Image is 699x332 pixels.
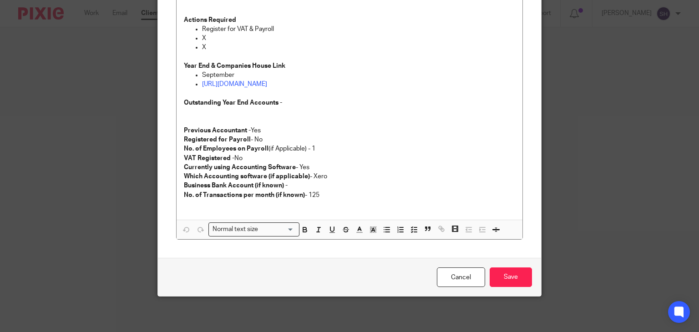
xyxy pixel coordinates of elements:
[184,163,516,172] p: - Yes
[202,81,267,87] a: [URL][DOMAIN_NAME]
[184,173,310,180] strong: Which Accounting software (if applicable)
[184,100,282,106] strong: Outstanding Year End Accounts -
[184,63,285,69] strong: Year End & Companies House Link
[184,154,516,163] p: No
[208,222,299,236] div: Search for option
[184,17,236,23] strong: Actions Required
[202,70,516,80] p: September
[184,136,251,143] strong: Registered for Payroll
[184,191,516,200] p: - 125
[202,43,516,52] p: X
[184,144,516,153] p: (if Applicable) - 1
[184,135,516,144] p: - No
[184,172,516,181] p: - Xero
[184,155,234,161] strong: VAT Registered -
[184,182,288,189] strong: Business Bank Account (if known) -
[184,126,516,135] p: Yes
[261,225,294,234] input: Search for option
[202,25,516,34] p: Register for VAT & Payroll
[184,164,296,171] strong: Currently using Accounting Software
[202,34,516,43] p: X
[184,127,251,134] strong: Previous Accountant -
[184,146,268,152] strong: No. of Employees on Payroll
[437,267,485,287] a: Cancel
[490,267,532,287] input: Save
[184,192,305,198] strong: No. of Transactions per month (if known)
[211,225,260,234] span: Normal text size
